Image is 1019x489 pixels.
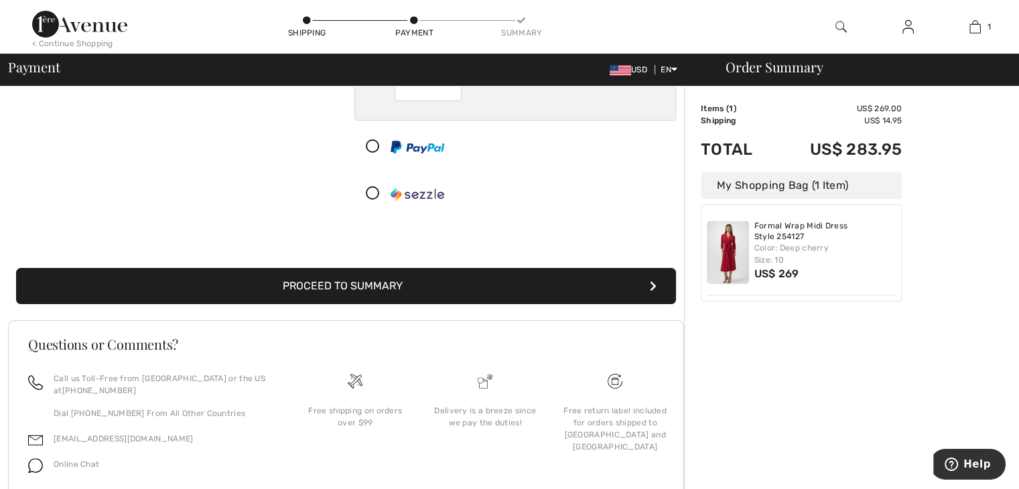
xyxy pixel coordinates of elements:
[561,405,669,453] div: Free return label included for orders shipped to [GEOGRAPHIC_DATA] and [GEOGRAPHIC_DATA]
[54,372,274,397] p: Call us Toll-Free from [GEOGRAPHIC_DATA] or the US at
[301,405,409,429] div: Free shipping on orders over $99
[701,172,902,199] div: My Shopping Bag (1 Item)
[610,65,653,74] span: USD
[28,458,43,473] img: chat
[287,27,327,39] div: Shipping
[28,338,664,351] h3: Questions or Comments?
[835,19,847,35] img: search the website
[610,65,631,76] img: US Dollar
[28,433,43,447] img: email
[773,115,902,127] td: US$ 14.95
[701,102,773,115] td: Items ( )
[892,19,925,36] a: Sign In
[773,102,902,115] td: US$ 269.00
[707,221,749,284] img: Formal Wrap Midi Dress Style 254127
[942,19,1008,35] a: 1
[28,375,43,390] img: call
[431,405,539,429] div: Delivery is a breeze since we pay the duties!
[709,60,1011,74] div: Order Summary
[754,242,896,266] div: Color: Deep cherry Size: 10
[608,374,622,389] img: Free shipping on orders over $99
[701,115,773,127] td: Shipping
[54,460,99,469] span: Online Chat
[902,19,914,35] img: My Info
[54,407,274,419] p: Dial [PHONE_NUMBER] From All Other Countries
[478,374,492,389] img: Delivery is a breeze since we pay the duties!
[754,267,799,280] span: US$ 269
[54,434,193,443] a: [EMAIL_ADDRESS][DOMAIN_NAME]
[391,188,444,201] img: Sezzle
[988,21,991,33] span: 1
[394,27,434,39] div: Payment
[8,60,60,74] span: Payment
[729,104,733,113] span: 1
[391,141,444,153] img: PayPal
[933,449,1006,482] iframe: Opens a widget where you can find more information
[969,19,981,35] img: My Bag
[501,27,541,39] div: Summary
[754,221,896,242] a: Formal Wrap Midi Dress Style 254127
[32,38,113,50] div: < Continue Shopping
[773,127,902,172] td: US$ 283.95
[32,11,127,38] img: 1ère Avenue
[348,374,362,389] img: Free shipping on orders over $99
[701,127,773,172] td: Total
[16,268,676,304] button: Proceed to Summary
[661,65,677,74] span: EN
[62,386,136,395] a: [PHONE_NUMBER]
